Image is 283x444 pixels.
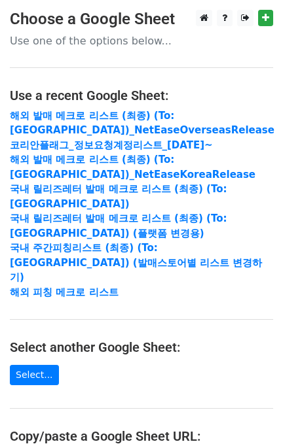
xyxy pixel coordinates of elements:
p: Use one of the options below... [10,34,273,48]
a: 국내 릴리즈레터 발매 메크로 리스트 (최종) (To:[GEOGRAPHIC_DATA]) (플랫폼 변경용) [10,213,227,239]
a: 국내 주간피칭리스트 (최종) (To:[GEOGRAPHIC_DATA]) (발매스토어별 리스트 변경하기) [10,242,262,283]
a: 코리안플래그_정보요청계정리스트_[DATE]~ [10,139,213,151]
h4: Select another Google Sheet: [10,339,273,355]
a: 해외 발매 메크로 리스트 (최종) (To: [GEOGRAPHIC_DATA])_NetEaseOverseasRelease [10,110,274,137]
a: 해외 피칭 메크로 리스트 [10,286,119,298]
h4: Use a recent Google Sheet: [10,88,273,103]
a: 해외 발매 메크로 리스트 (최종) (To: [GEOGRAPHIC_DATA])_NetEaseKoreaRelease [10,154,255,180]
a: Select... [10,365,59,385]
h4: Copy/paste a Google Sheet URL: [10,428,273,444]
a: 국내 릴리즈레터 발매 메크로 리스트 (최종) (To:[GEOGRAPHIC_DATA]) [10,183,227,210]
h3: Choose a Google Sheet [10,10,273,29]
